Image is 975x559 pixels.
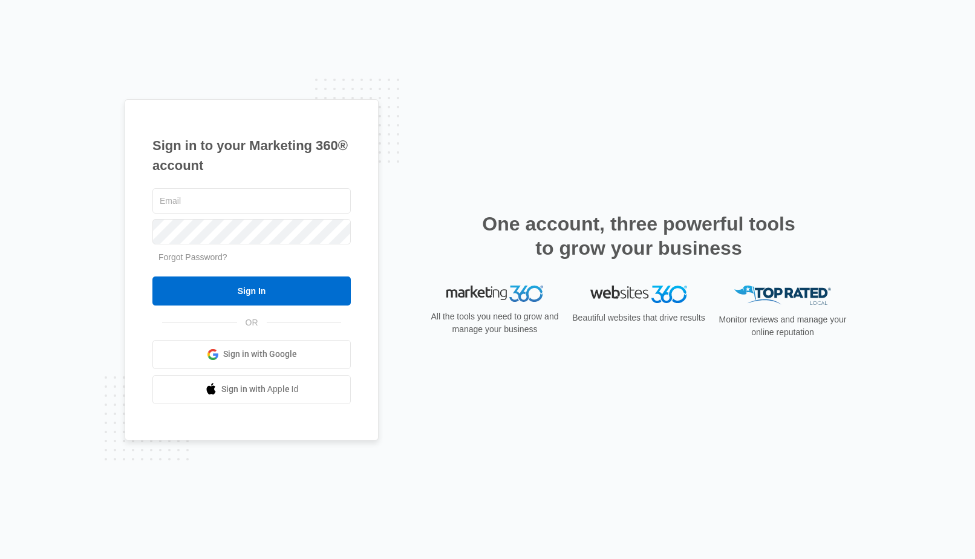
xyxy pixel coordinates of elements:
h1: Sign in to your Marketing 360® account [152,136,351,175]
input: Sign In [152,276,351,306]
img: Marketing 360 [446,286,543,302]
p: Beautiful websites that drive results [571,312,706,324]
input: Email [152,188,351,214]
p: Monitor reviews and manage your online reputation [715,313,850,339]
a: Forgot Password? [158,252,227,262]
h2: One account, three powerful tools to grow your business [478,212,799,260]
img: Websites 360 [590,286,687,303]
img: Top Rated Local [734,286,831,306]
span: Sign in with Apple Id [221,383,299,396]
a: Sign in with Google [152,340,351,369]
p: All the tools you need to grow and manage your business [427,310,562,336]
span: OR [237,316,267,329]
a: Sign in with Apple Id [152,375,351,404]
span: Sign in with Google [223,348,297,361]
